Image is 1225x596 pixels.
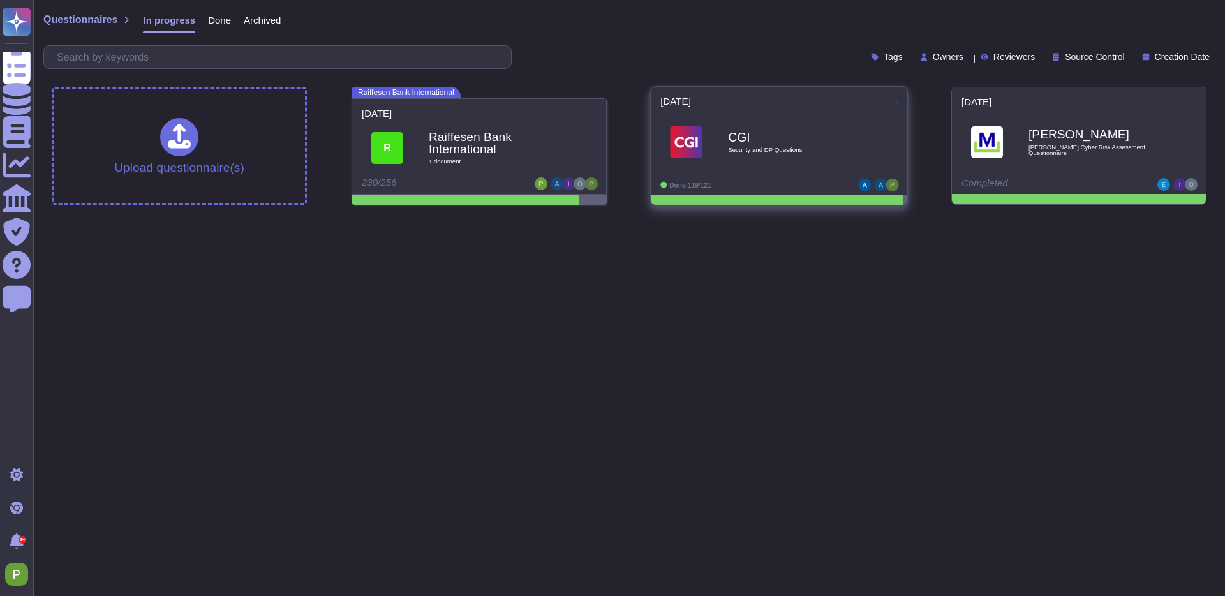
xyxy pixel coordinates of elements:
[1157,178,1170,191] img: user
[244,15,281,25] span: Archived
[1028,144,1156,156] span: [PERSON_NAME] Cyber Risk Assessment Questionnaire
[669,181,711,188] span: Done: 119/121
[670,126,702,159] img: Logo
[933,52,963,61] span: Owners
[429,158,556,165] span: 1 document
[1155,52,1210,61] span: Creation Date
[1065,52,1124,61] span: Source Control
[362,108,392,118] span: [DATE]
[535,177,547,190] img: user
[1173,178,1186,191] img: user
[660,96,691,106] span: [DATE]
[19,536,26,544] div: 9+
[352,87,461,98] span: Raiffesen Bank International
[50,46,511,68] input: Search by keywords
[884,52,903,61] span: Tags
[371,132,403,164] div: R
[961,97,991,107] span: [DATE]
[585,177,598,190] img: user
[562,177,575,190] img: user
[429,131,556,155] b: Raiffesen Bank International
[971,126,1003,158] img: Logo
[886,179,899,191] img: user
[143,15,195,25] span: In progress
[5,563,28,586] img: user
[874,179,887,191] img: user
[3,560,37,588] button: user
[114,118,244,174] div: Upload questionnaire(s)
[208,15,231,25] span: Done
[858,179,871,191] img: user
[961,178,1118,191] div: Completed
[728,131,857,144] b: CGI
[1185,178,1198,191] img: user
[551,177,563,190] img: user
[993,52,1035,61] span: Reviewers
[1028,128,1156,140] b: [PERSON_NAME]
[574,177,586,190] img: user
[362,177,396,188] span: 230/256
[43,15,117,25] span: Questionnaires
[728,147,857,153] span: Security and DP Questions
